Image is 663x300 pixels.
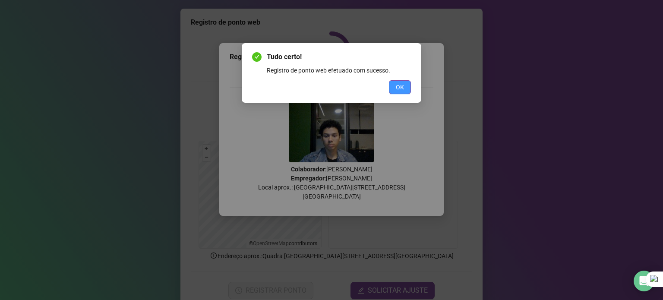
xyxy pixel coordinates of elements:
div: Open Intercom Messenger [634,271,654,291]
span: OK [396,82,404,92]
button: OK [389,80,411,94]
span: check-circle [252,52,262,62]
span: Tudo certo! [267,52,411,62]
div: Registro de ponto web efetuado com sucesso. [267,66,411,75]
